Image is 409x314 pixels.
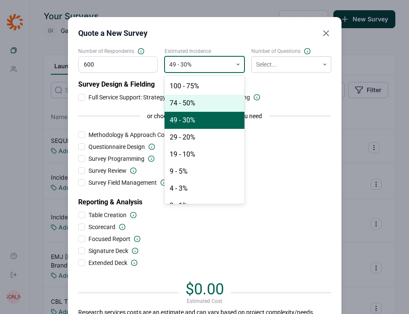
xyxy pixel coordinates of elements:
[165,78,244,95] div: 100 - 75%
[88,93,250,102] span: Full Service Support: Strategy, design, programming & fielding
[165,112,244,129] div: 49 - 30%
[147,112,262,120] span: or choose only the design services you need
[321,27,331,39] button: Close
[88,223,115,231] span: Scorecard
[88,131,191,139] span: Methodology & Approach Consultation
[185,280,224,298] span: $0.00
[165,146,244,163] div: 19 - 10%
[78,27,147,39] h2: Quote a New Survey
[165,180,244,197] div: 4 - 3%
[165,95,244,112] div: 74 - 50%
[165,197,244,214] div: 2 - 1%
[88,247,128,255] span: Signature Deck
[88,259,127,267] span: Extended Deck
[165,163,244,180] div: 9 - 5%
[251,48,331,55] label: Number of Questions
[88,211,127,219] span: Table Creation
[88,235,130,243] span: Focused Report
[78,79,331,90] h2: Survey Design & Fielding
[165,48,244,55] label: Estimated Incidence
[187,298,222,305] span: Estimated Cost
[88,166,127,175] span: Survey Review
[88,142,145,151] span: Questionnaire Design
[78,48,158,55] label: Number of Respondents
[88,154,144,163] span: Survey Programming
[165,129,244,146] div: 29 - 20%
[78,190,331,207] h2: Reporting & Analysis
[88,178,157,187] span: Survey Field Management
